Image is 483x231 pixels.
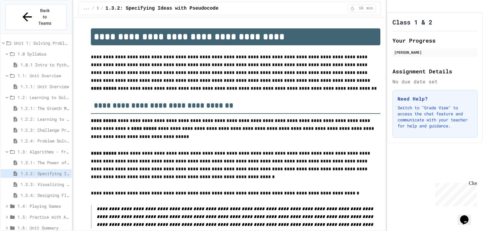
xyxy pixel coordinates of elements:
[14,40,69,46] span: Unit 1: Solving Problems in Computer Science
[392,36,478,45] h2: Your Progress
[392,78,478,85] div: No due date set
[21,181,69,188] span: 1.3.3: Visualizing Logic with Flowcharts
[392,67,478,75] h2: Assignment Details
[92,6,94,11] span: /
[21,83,69,90] span: 1.1.1: Unit Overview
[21,138,69,144] span: 1.2.4: Problem Solving Practice
[394,50,476,55] div: [PERSON_NAME]
[18,51,69,57] span: 1.0 Syllabus
[18,203,69,209] span: 1.4: Playing Games
[398,105,472,129] p: Switch to "Grade View" to access the chat feature and communicate with your teacher for help and ...
[101,6,103,11] span: /
[458,207,477,225] iframe: chat widget
[21,127,69,133] span: 1.2.3: Challenge Problem - The Bridge
[105,5,218,12] span: 1.3.2: Specifying Ideas with Pseudocode
[38,8,52,27] span: Back to Teams
[21,170,69,177] span: 1.3.2: Specifying Ideas with Pseudocode
[18,94,69,101] span: 1.2: Learning to Solve Hard Problems
[18,214,69,220] span: 1.5: Practice with Algorithms
[18,72,69,79] span: 1.1: Unit Overview
[21,159,69,166] span: 1.3.1: The Power of Algorithms
[21,62,69,68] span: 1.0.1 Intro to Python - Course Syllabus
[83,6,90,11] span: ...
[97,6,99,11] span: 1.3: Algorithms - from Pseudocode to Flowcharts
[356,6,366,11] span: 10
[398,95,472,102] h3: Need Help?
[433,181,477,206] iframe: chat widget
[21,192,69,198] span: 1.3.4: Designing Flowcharts
[392,18,432,26] h1: Class 1 & 2
[2,2,42,38] div: Chat with us now!Close
[18,225,69,231] span: 1.6: Unit Summary
[5,4,67,30] button: Back to Teams
[18,149,69,155] span: 1.3: Algorithms - from Pseudocode to Flowcharts
[21,116,69,122] span: 1.2.2: Learning to Solve Hard Problems
[366,6,373,11] span: min
[21,105,69,111] span: 1.2.1: The Growth Mindset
